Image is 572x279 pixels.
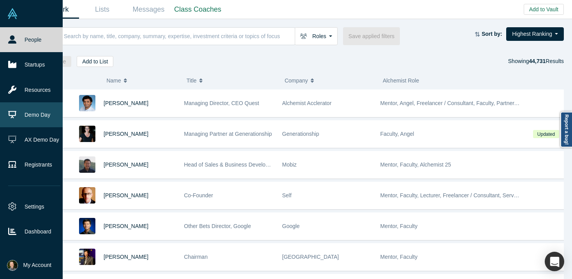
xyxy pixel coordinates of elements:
[285,72,375,89] button: Company
[104,192,148,198] a: [PERSON_NAME]
[184,254,208,260] span: Chairman
[106,72,121,89] span: Name
[282,254,339,260] span: [GEOGRAPHIC_DATA]
[560,112,572,147] a: Report a bug!
[77,56,113,67] button: Add to List
[343,27,400,45] button: Save applied filters
[79,126,95,142] img: Rachel Chalmers's Profile Image
[184,192,213,198] span: Co-Founder
[533,130,559,138] span: Updated
[187,72,276,89] button: Title
[104,254,148,260] a: [PERSON_NAME]
[524,4,564,15] button: Add to Vault
[529,58,546,64] strong: 44,731
[7,8,18,19] img: Alchemist Vault Logo
[79,156,95,173] img: Michael Chang's Profile Image
[7,260,18,271] img: Ido Sarig's Account
[184,161,302,168] span: Head of Sales & Business Development (interim)
[79,187,95,204] img: Robert Winder's Profile Image
[295,27,338,45] button: Roles
[7,260,51,271] button: My Account
[482,31,502,37] strong: Sort by:
[282,161,297,168] span: Mobiz
[529,58,564,64] span: Results
[104,131,148,137] a: [PERSON_NAME]
[106,72,178,89] button: Name
[285,72,308,89] span: Company
[184,100,259,106] span: Managing Director, CEO Quest
[79,0,125,19] a: Lists
[506,27,564,41] button: Highest Ranking
[282,131,319,137] span: Generationship
[184,131,272,137] span: Managing Partner at Generationship
[23,261,51,269] span: My Account
[380,100,547,106] span: Mentor, Angel, Freelancer / Consultant, Faculty, Partner, Lecturer, VC
[104,223,148,229] a: [PERSON_NAME]
[380,223,418,229] span: Mentor, Faculty
[282,192,292,198] span: Self
[383,77,419,84] span: Alchemist Role
[79,218,95,234] img: Steven Kan's Profile Image
[172,0,224,19] a: Class Coaches
[380,161,451,168] span: Mentor, Faculty, Alchemist 25
[282,223,300,229] span: Google
[79,249,95,265] img: Timothy Chou's Profile Image
[184,223,251,229] span: Other Bets Director, Google
[380,254,418,260] span: Mentor, Faculty
[187,72,197,89] span: Title
[282,100,332,106] span: Alchemist Acclerator
[63,27,295,45] input: Search by name, title, company, summary, expertise, investment criteria or topics of focus
[380,131,414,137] span: Faculty, Angel
[125,0,172,19] a: Messages
[79,95,95,111] img: Gnani Palanikumar's Profile Image
[104,100,148,106] a: [PERSON_NAME]
[104,161,148,168] a: [PERSON_NAME]
[508,56,564,67] div: Showing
